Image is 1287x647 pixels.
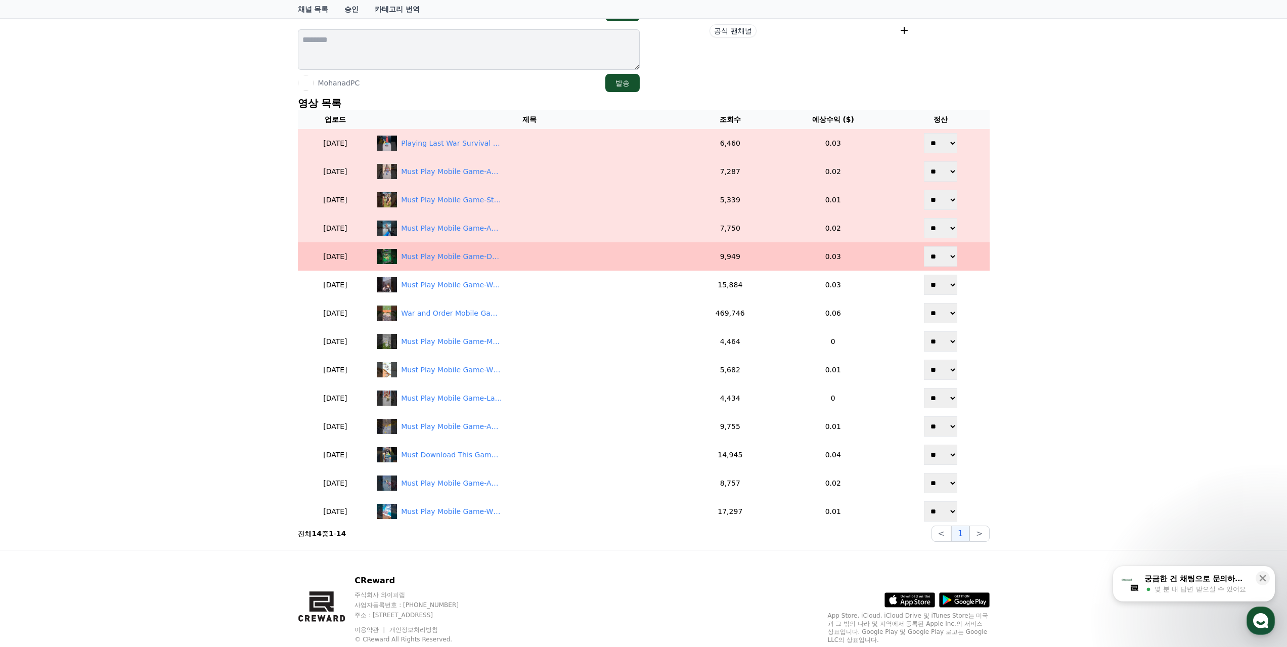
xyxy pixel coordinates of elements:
strong: 14 [312,530,322,538]
span: 홈 [32,336,38,344]
td: [DATE] [298,271,373,299]
td: [DATE] [298,214,373,242]
div: Must Play Mobile Game-State Of Survival!🔥 #shorts #gamereviews [401,195,502,205]
td: 0.02 [774,469,892,497]
img: Must Play Mobile Game-Monster Survivors!😱 #shorts #gamereviews [377,334,397,349]
td: 0.03 [774,242,892,271]
button: > [969,526,989,542]
td: 0 [774,384,892,412]
a: Must Play Mobile Game-Age Of Origins!😱 #shorts #gamereviews Must Play Mobile Game-Age Of Origins!... [377,476,682,491]
td: [DATE] [298,441,373,469]
td: 4,464 [686,327,774,356]
td: [DATE] [298,497,373,526]
div: Must Download This Game-Age Of Apes!🙉 #shorts #gamereviews [401,450,502,460]
th: 업로드 [298,110,373,129]
div: Must Play Mobile Game-Age Of Origins!😱 #shorts #gamereviews [401,421,502,432]
td: 0.02 [774,214,892,242]
a: Must Play Mobile Game-Warpath!🤩 #shorts #gamereviews Must Play Mobile Game-Warpath!🤩 #shorts #gam... [377,277,682,292]
div: Must Play Mobile Game-Age Of Origins!😱 #shorts #gamereviews [401,223,502,234]
a: Must Play Mobile Game-Age Of Origins!😱 #shorts #gamereviews Must Play Mobile Game-Age Of Origins!... [377,164,682,179]
img: War and Order Mobile Game!🤩 #shorts #gamereviews [377,306,397,321]
div: Must Play Mobile Game-Warpath!🤩 #shorts #gamereviews [401,280,502,290]
th: 제목 [373,110,686,129]
img: Playing Last War Survival Mobile Game Preview!😍 #shorts #gamereviews [377,136,397,151]
div: Must Play Mobile Game-Whiteout Survival!🤩 #shorts #gamereviews [401,506,502,517]
div: Playing Last War Survival Mobile Game Preview!😍 #shorts #gamereviews [401,138,502,149]
p: App Store, iCloud, iCloud Drive 및 iTunes Store는 미국과 그 밖의 나라 및 지역에서 등록된 Apple Inc.의 서비스 상표입니다. Goo... [828,612,990,644]
td: [DATE] [298,129,373,157]
td: 14,945 [686,441,774,469]
p: 영상 목록 [298,96,990,110]
img: Must Play Mobile Game-Age Of Origins!😱 #shorts #gamereviews [377,419,397,434]
td: 0 [774,327,892,356]
div: Must Play Mobile Game-Whiteout Survival!🤩 #shorts #gamereviews [401,365,502,375]
p: 전체 중 - [298,529,346,539]
th: 정산 [892,110,990,129]
td: 17,297 [686,497,774,526]
a: Must Play Mobile Game-Monster Survivors!😱 #shorts #gamereviews Must Play Mobile Game-Monster Surv... [377,334,682,349]
p: © CReward All Rights Reserved. [354,635,532,643]
a: 개인정보처리방침 [389,626,438,633]
a: Playing Last War Survival Mobile Game Preview!😍 #shorts #gamereviews Playing Last War Survival Mo... [377,136,682,151]
strong: 1 [329,530,334,538]
span: 설정 [156,336,168,344]
a: 홈 [3,321,67,346]
button: < [931,526,951,542]
a: Must Play Mobile Game-State Of Survival!🔥 #shorts #gamereviews Must Play Mobile Game-State Of Sur... [377,192,682,207]
td: 4,434 [686,384,774,412]
img: Must Play Mobile Game-Age Of Origins!😱 #shorts #gamereviews [377,476,397,491]
td: 6,460 [686,129,774,157]
a: Must Play Mobile Game-Dark War Survival !💀 #shorts #gamereviews Must Play Mobile Game-Dark War Su... [377,249,682,264]
td: 0.01 [774,186,892,214]
img: Must Play Mobile Game-Dark War Survival !💀 #shorts #gamereviews [377,249,397,264]
div: Must Play Mobile Game-Age Of Origins!😱 #shorts #gamereviews [401,166,502,177]
p: 주식회사 와이피랩 [354,591,532,599]
img: Must Play Mobile Game-State Of Survival!🔥 #shorts #gamereviews [377,192,397,207]
img: Must Play Mobile Game-Age Of Origins!😱 #shorts #gamereviews [377,221,397,236]
img: MohanadPC [298,75,314,91]
td: [DATE] [298,299,373,327]
td: 469,746 [686,299,774,327]
td: 15,884 [686,271,774,299]
p: MohanadPC [318,78,360,88]
td: [DATE] [298,384,373,412]
td: 7,750 [686,214,774,242]
div: Must Play Mobile Game-Age Of Origins!😱 #shorts #gamereviews [401,478,502,489]
a: Must Play Mobile Game-Whiteout Survival!🤩 #shorts #gamereviews Must Play Mobile Game-Whiteout Sur... [377,362,682,377]
td: 0.01 [774,412,892,441]
button: 1 [951,526,969,542]
div: War and Order Mobile Game!🤩 #shorts #gamereviews [401,308,502,319]
td: 0.06 [774,299,892,327]
td: [DATE] [298,327,373,356]
a: War and Order Mobile Game!🤩 #shorts #gamereviews War and Order Mobile Game!🤩 #shorts #gamereviews [377,306,682,321]
a: Must Play Mobile Game-Age Of Origins!😱 #shorts #gamereviews Must Play Mobile Game-Age Of Origins!... [377,221,682,236]
td: [DATE] [298,157,373,186]
img: Must Play Mobile Game-Age Of Origins!😱 #shorts #gamereviews [377,164,397,179]
a: Must Play Mobile Game-Last Z Survivor!😱 #shorts #gamereviews Must Play Mobile Game-Last Z Survivo... [377,391,682,406]
td: [DATE] [298,412,373,441]
img: Must Play Mobile Game-Warpath!🤩 #shorts #gamereviews [377,277,397,292]
th: 조회수 [686,110,774,129]
a: 설정 [130,321,194,346]
a: 이용약관 [354,626,386,633]
td: 0.03 [774,129,892,157]
div: Must Play Mobile Game-Dark War Survival !💀 #shorts #gamereviews [401,251,502,262]
span: 대화 [93,336,105,344]
p: CReward [354,575,532,587]
th: 예상수익 ($) [774,110,892,129]
a: Must Download This Game-Age Of Apes!🙉 #shorts #gamereviews Must Download This Game-Age Of Apes!🙉 ... [377,447,682,462]
td: [DATE] [298,469,373,497]
td: [DATE] [298,186,373,214]
td: 7,287 [686,157,774,186]
strong: 14 [336,530,346,538]
div: Must Play Mobile Game-Monster Survivors!😱 #shorts #gamereviews [401,336,502,347]
img: Must Download This Game-Age Of Apes!🙉 #shorts #gamereviews [377,447,397,462]
td: 9,949 [686,242,774,271]
p: 사업자등록번호 : [PHONE_NUMBER] [354,601,532,609]
button: 발송 [605,74,640,92]
td: 0.02 [774,157,892,186]
td: 9,755 [686,412,774,441]
img: Must Play Mobile Game-Last Z Survivor!😱 #shorts #gamereviews [377,391,397,406]
td: [DATE] [298,356,373,384]
td: 0.01 [774,356,892,384]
